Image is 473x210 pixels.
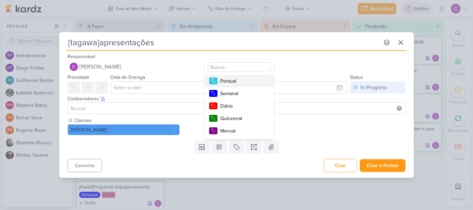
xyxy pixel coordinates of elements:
[205,75,274,87] button: Pontual
[360,83,387,92] div: In Progress
[220,90,265,97] div: Semanal
[208,62,271,72] input: Buscar...
[66,36,379,49] input: Kard Sem Título
[68,124,180,135] button: [PERSON_NAME]
[68,54,95,60] label: Responsável
[205,112,274,125] button: Quinzenal
[350,81,405,94] button: In Progress
[220,115,265,122] div: Quinzenal
[220,102,265,110] div: Diário
[68,61,405,73] button: [PERSON_NAME]
[205,100,274,112] button: Diário
[110,74,145,80] label: Data de Entrega
[220,127,265,135] div: Mensal
[79,63,121,71] span: [PERSON_NAME]
[350,74,363,80] label: Status
[220,77,265,85] div: Pontual
[205,87,274,100] button: Semanal
[74,117,180,124] label: Clientes
[69,104,404,112] input: Buscar
[68,74,89,80] label: Prioridade
[205,125,274,137] button: Mensal
[110,81,347,94] input: Select a date
[70,63,78,71] img: Carlos Lima
[324,159,357,172] button: Criar
[68,159,102,172] button: Cancelar
[360,159,405,172] button: Criar e Fechar
[68,95,405,102] div: Colaboradores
